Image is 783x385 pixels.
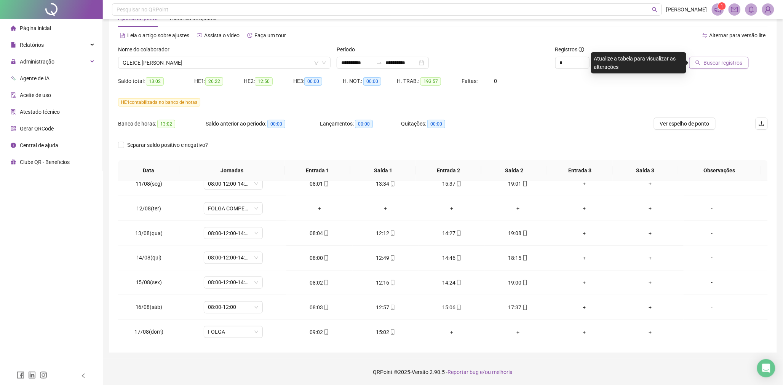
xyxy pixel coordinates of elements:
span: bell [748,6,755,13]
span: Ver espelho de ponto [660,119,709,128]
span: 12:50 [255,77,273,86]
div: Atualize a tabela para visualizar as alterações [591,52,686,73]
div: 19:08 [491,229,545,237]
div: 09:02 [292,328,347,336]
span: FOLGA COMPENSATÓRIA [208,203,258,214]
span: solution [11,109,16,115]
span: 13:02 [146,77,164,86]
span: mobile [323,280,329,285]
div: + [292,204,347,213]
label: Período [337,45,360,54]
div: + [557,180,611,188]
span: info-circle [11,143,16,148]
div: HE 3: [293,77,343,86]
div: 19:01 [491,180,545,188]
span: [PERSON_NAME] [666,5,707,14]
span: upload [759,121,765,127]
span: info-circle [579,47,584,52]
div: + [557,229,611,237]
span: linkedin [28,371,36,379]
span: 00:00 [363,77,381,86]
span: 00:00 [355,120,373,128]
span: Página inicial [20,25,51,31]
span: Faltas: [462,78,479,84]
span: contabilizada no banco de horas [118,98,200,107]
span: Versão [412,369,429,375]
span: 193:57 [420,77,441,86]
span: filter [314,60,319,65]
span: 08:00-12:00-14:00-18:00 [208,277,258,288]
span: mobile [389,231,395,236]
div: + [491,328,545,336]
span: 0 [494,78,497,84]
img: 84372 [762,4,774,15]
span: Aceite de uso [20,92,51,98]
div: 19:00 [491,278,545,287]
span: 08:00-12:00 [208,302,258,313]
div: - [690,278,735,287]
span: mobile [522,280,528,285]
div: 13:34 [359,180,413,188]
span: Central de ajuda [20,142,58,148]
span: Faça um tour [254,32,286,38]
div: Quitações: [401,119,477,128]
span: file-text [120,33,125,38]
div: Open Intercom Messenger [757,359,775,377]
span: 12/08(ter) [137,205,161,212]
span: Reportar bug e/ou melhoria [448,369,513,375]
span: notification [714,6,721,13]
div: + [557,204,611,213]
div: + [557,278,611,287]
span: mobile [455,255,462,261]
div: 08:00 [292,254,347,262]
span: 08:00-12:00-14:00-18:00 [208,228,258,239]
span: mobile [389,329,395,335]
span: 08:00-12:00-14:00-18:00 [208,178,258,189]
span: search [652,7,658,13]
div: 12:57 [359,303,413,312]
span: Buscar registros [704,59,743,67]
div: HE 1: [194,77,244,86]
div: + [557,254,611,262]
span: Assista o vídeo [204,32,240,38]
span: lock [11,59,16,64]
span: HE 1 [121,100,129,105]
th: Saída 2 [481,160,547,181]
span: instagram [40,371,47,379]
th: Entrada 1 [285,160,350,181]
span: Registros [555,45,584,54]
div: + [623,229,678,237]
div: Lançamentos: [320,119,401,128]
span: mobile [455,305,462,310]
span: 13:02 [157,120,175,128]
span: swap [702,33,708,38]
span: FOLGA [208,326,258,338]
div: - [690,254,735,262]
span: 00:00 [304,77,322,86]
div: 17:37 [491,303,545,312]
span: 26:22 [205,77,223,86]
span: file [11,42,16,48]
span: 08:00-12:00-14:00-18:00 [208,252,258,264]
span: mobile [389,181,395,186]
span: Agente de IA [20,75,50,81]
div: + [623,254,678,262]
div: + [359,204,413,213]
span: Relatórios [20,42,44,48]
div: HE 2: [244,77,293,86]
div: + [623,278,678,287]
span: mobile [522,305,528,310]
span: mobile [455,231,462,236]
div: 12:16 [359,278,413,287]
span: mobile [323,305,329,310]
th: Saída 3 [613,160,678,181]
button: Buscar registros [689,57,749,69]
div: - [690,328,735,336]
div: 15:37 [425,180,479,188]
span: gift [11,159,16,165]
span: GLEICE KELLY PEREIRA DOS SANTOS [123,57,326,68]
div: + [425,204,479,213]
div: - [690,180,735,188]
span: 11/08(seg) [136,181,162,187]
span: home [11,25,16,31]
